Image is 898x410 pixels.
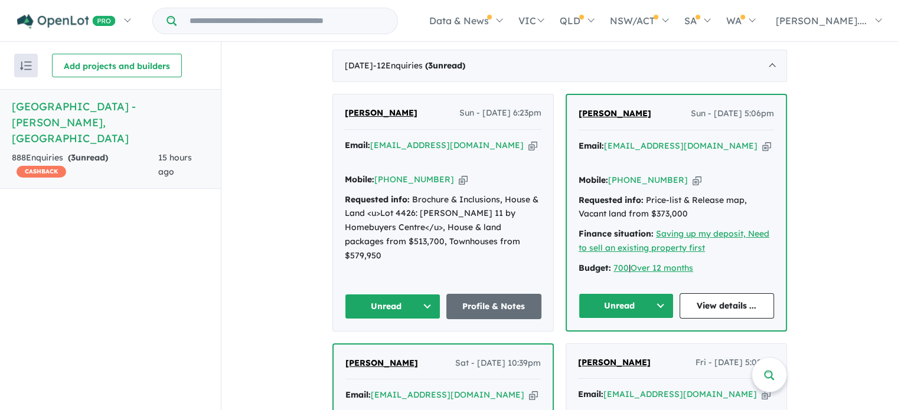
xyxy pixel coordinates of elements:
[52,54,182,77] button: Add projects and builders
[604,140,757,151] a: [EMAIL_ADDRESS][DOMAIN_NAME]
[680,293,775,319] a: View details ...
[528,139,537,152] button: Copy
[579,293,674,319] button: Unread
[579,193,774,222] div: Price-list & Release map, Vacant land from $373,000
[68,152,108,163] strong: ( unread)
[579,261,774,275] div: |
[579,195,644,205] strong: Requested info:
[446,294,542,319] a: Profile & Notes
[373,60,465,71] span: - 12 Enquir ies
[158,152,192,177] span: 15 hours ago
[578,357,651,368] span: [PERSON_NAME]
[762,140,771,152] button: Copy
[12,151,158,179] div: 888 Enquir ies
[345,389,371,400] strong: Email:
[579,140,604,151] strong: Email:
[12,99,209,146] h5: [GEOGRAPHIC_DATA] - [PERSON_NAME] , [GEOGRAPHIC_DATA]
[631,263,693,273] a: Over 12 months
[345,193,541,263] div: Brochure & Inclusions, House & Land <u>Lot 4426: [PERSON_NAME] 11 by Homebuyers Centre</u>, House...
[613,263,629,273] a: 700
[345,106,417,120] a: [PERSON_NAME]
[579,228,769,253] a: Saving up my deposit, Need to sell an existing property first
[578,356,651,370] a: [PERSON_NAME]
[370,140,524,150] a: [EMAIL_ADDRESS][DOMAIN_NAME]
[776,15,867,27] span: [PERSON_NAME]....
[455,356,541,370] span: Sat - [DATE] 10:39pm
[17,14,116,29] img: Openlot PRO Logo White
[529,389,538,401] button: Copy
[345,356,418,370] a: [PERSON_NAME]
[179,8,395,34] input: Try estate name, suburb, builder or developer
[374,174,454,185] a: [PHONE_NUMBER]
[608,175,688,185] a: [PHONE_NUMBER]
[579,175,608,185] strong: Mobile:
[693,174,701,186] button: Copy
[345,174,374,185] strong: Mobile:
[579,108,651,119] span: [PERSON_NAME]
[345,194,410,205] strong: Requested info:
[762,388,770,401] button: Copy
[345,294,440,319] button: Unread
[579,263,611,273] strong: Budget:
[345,107,417,118] span: [PERSON_NAME]
[428,60,433,71] span: 3
[459,173,468,186] button: Copy
[20,61,32,70] img: sort.svg
[332,50,787,83] div: [DATE]
[695,356,775,370] span: Fri - [DATE] 5:02pm
[345,357,418,368] span: [PERSON_NAME]
[579,228,654,239] strong: Finance situation:
[345,140,370,150] strong: Email:
[459,106,541,120] span: Sun - [DATE] 6:23pm
[371,389,524,400] a: [EMAIL_ADDRESS][DOMAIN_NAME]
[578,389,603,399] strong: Email:
[691,107,774,121] span: Sun - [DATE] 5:06pm
[603,389,757,399] a: [EMAIL_ADDRESS][DOMAIN_NAME]
[17,166,66,178] span: CASHBACK
[425,60,465,71] strong: ( unread)
[71,152,76,163] span: 3
[579,107,651,121] a: [PERSON_NAME]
